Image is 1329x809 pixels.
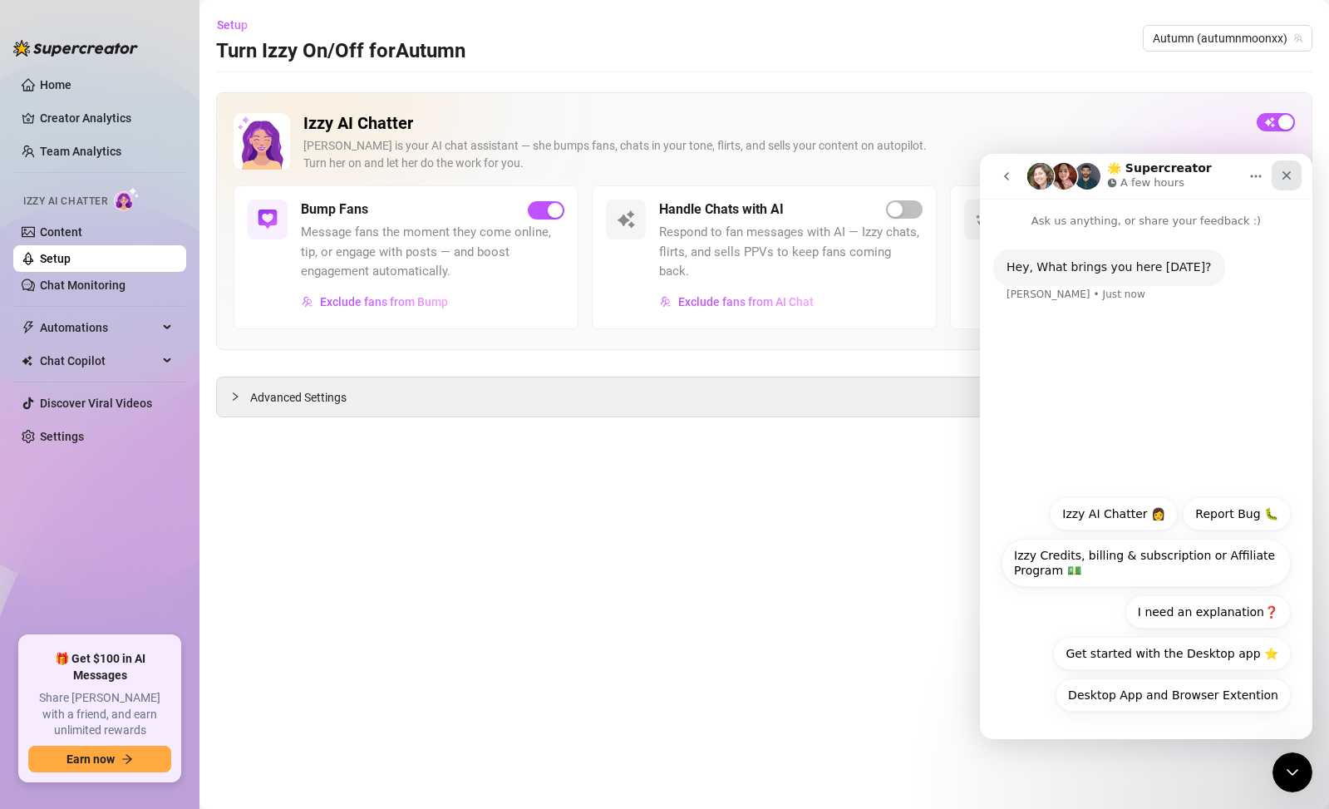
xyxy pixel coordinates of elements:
[301,223,564,282] span: Message fans the moment they come online, tip, or engage with posts — and boost engagement automa...
[217,18,248,32] span: Setup
[40,314,158,341] span: Automations
[230,387,250,406] div: collapsed
[66,752,115,766] span: Earn now
[660,296,672,308] img: svg%3e
[678,295,814,308] span: Exclude fans from AI Chat
[40,105,173,131] a: Creator Analytics
[659,200,784,220] h5: Handle Chats with AI
[22,321,35,334] span: thunderbolt
[980,154,1312,739] iframe: Intercom live chat
[13,40,138,57] img: logo-BBDzfeDw.svg
[22,355,32,367] img: Chat Copilot
[40,397,152,410] a: Discover Viral Videos
[659,223,923,282] span: Respond to fan messages with AI — Izzy chats, flirts, and sells PPVs to keep fans coming back.
[216,38,465,65] h3: Turn Izzy On/Off for Autumn
[303,113,1243,134] h2: Izzy AI Chatter
[301,289,449,315] button: Exclude fans from Bump
[121,753,133,765] span: arrow-right
[974,210,994,229] img: svg%3e
[28,651,171,683] span: 🎁 Get $100 in AI Messages
[40,279,126,292] a: Chat Monitoring
[40,348,158,374] span: Chat Copilot
[40,252,71,265] a: Setup
[320,295,448,308] span: Exclude fans from Bump
[659,289,815,315] button: Exclude fans from AI Chat
[40,78,71,91] a: Home
[40,225,82,239] a: Content
[1293,33,1303,43] span: team
[40,430,84,443] a: Settings
[302,296,313,308] img: svg%3e
[40,145,121,158] a: Team Analytics
[301,200,368,220] h5: Bump Fans
[616,210,636,229] img: svg%3e
[1153,26,1302,51] span: Autumn (autumnmoonxx)
[28,746,171,772] button: Earn nowarrow-right
[250,388,347,407] span: Advanced Settings
[114,187,140,211] img: AI Chatter
[303,137,1243,172] div: [PERSON_NAME] is your AI chat assistant — she bumps fans, chats in your tone, flirts, and sells y...
[28,690,171,739] span: Share [PERSON_NAME] with a friend, and earn unlimited rewards
[234,113,290,170] img: Izzy AI Chatter
[258,210,278,229] img: svg%3e
[216,12,261,38] button: Setup
[1272,752,1312,792] iframe: Intercom live chat
[230,392,240,402] span: collapsed
[23,194,107,210] span: Izzy AI Chatter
